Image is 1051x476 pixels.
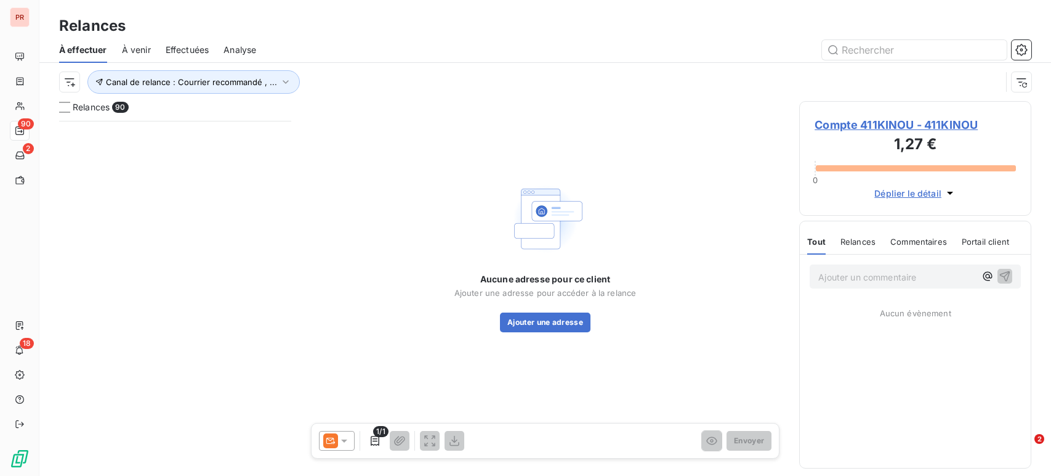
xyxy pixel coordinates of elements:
[880,308,951,318] span: Aucun évènement
[890,237,947,247] span: Commentaires
[807,237,826,247] span: Tout
[840,237,876,247] span: Relances
[373,426,388,437] span: 1/1
[59,121,291,476] div: grid
[506,179,585,258] img: Empty state
[815,133,1016,158] h3: 1,27 €
[87,70,300,94] button: Canal de relance : Courrier recommandé , ...
[1009,434,1039,464] iframe: Intercom live chat
[962,237,1009,247] span: Portail client
[874,187,941,200] span: Déplier le détail
[73,101,110,113] span: Relances
[166,44,209,56] span: Effectuées
[10,146,29,165] a: 2
[23,143,34,154] span: 2
[59,44,107,56] span: À effectuer
[815,117,1016,133] span: Compte 411KINOU - 411KINOU
[454,288,637,298] span: Ajouter une adresse pour accéder à la relance
[813,175,818,185] span: 0
[112,102,128,113] span: 90
[1034,434,1044,444] span: 2
[480,273,610,285] span: Aucune adresse pour ce client
[822,40,1007,60] input: Rechercher
[59,15,126,37] h3: Relances
[10,449,30,469] img: Logo LeanPay
[871,186,960,200] button: Déplier le détail
[500,313,590,332] button: Ajouter une adresse
[10,121,29,141] a: 90
[106,77,277,87] span: Canal de relance : Courrier recommandé , ...
[727,431,771,451] button: Envoyer
[10,7,30,27] div: PR
[20,338,34,349] span: 18
[122,44,151,56] span: À venir
[18,118,34,129] span: 90
[223,44,256,56] span: Analyse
